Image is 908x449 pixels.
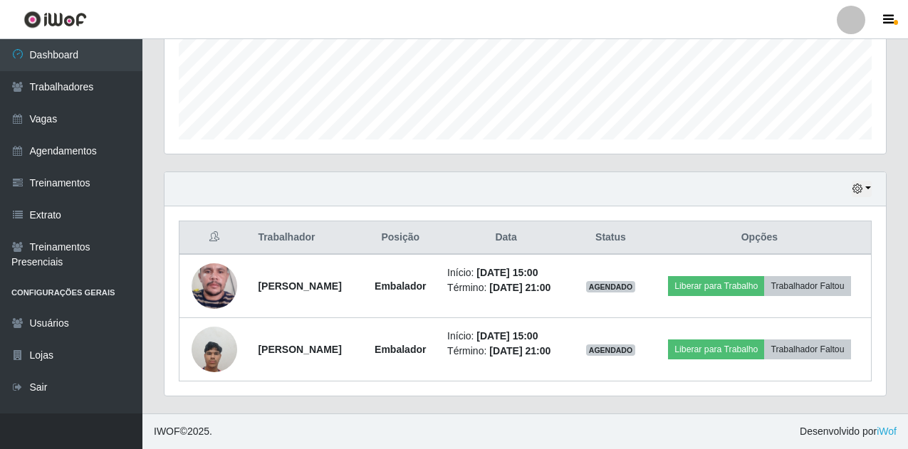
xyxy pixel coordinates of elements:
img: 1753651273548.jpeg [192,319,237,379]
time: [DATE] 21:00 [489,282,550,293]
th: Trabalhador [249,221,362,255]
time: [DATE] 15:00 [476,267,538,278]
th: Posição [362,221,439,255]
th: Status [573,221,648,255]
strong: Embalador [375,344,426,355]
li: Início: [447,265,565,280]
span: IWOF [154,426,180,437]
th: Opções [648,221,872,255]
li: Término: [447,280,565,295]
li: Término: [447,344,565,359]
button: Liberar para Trabalho [668,276,764,296]
button: Liberar para Trabalho [668,339,764,359]
img: CoreUI Logo [24,11,87,28]
a: iWof [877,426,897,437]
th: Data [439,221,573,255]
span: © 2025 . [154,424,212,439]
time: [DATE] 15:00 [476,330,538,342]
span: Desenvolvido por [800,424,897,439]
img: 1747505561026.jpeg [192,245,237,327]
button: Trabalhador Faltou [764,276,850,296]
span: AGENDADO [586,344,636,356]
li: Início: [447,329,565,344]
strong: [PERSON_NAME] [258,280,341,292]
button: Trabalhador Faltou [764,339,850,359]
time: [DATE] 21:00 [489,345,550,356]
strong: Embalador [375,280,426,292]
strong: [PERSON_NAME] [258,344,341,355]
span: AGENDADO [586,281,636,292]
